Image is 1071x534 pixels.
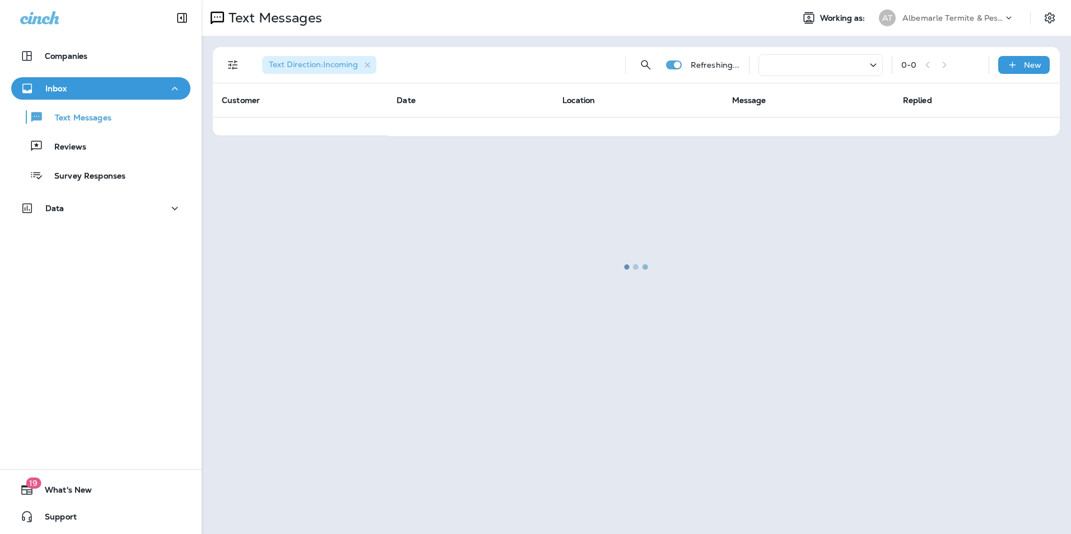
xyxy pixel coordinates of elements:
span: What's New [34,485,92,499]
button: Survey Responses [11,163,190,187]
button: Reviews [11,134,190,158]
p: Survey Responses [43,171,125,182]
button: Support [11,505,190,528]
p: Reviews [43,142,86,153]
p: Inbox [45,84,67,93]
p: Companies [45,51,87,60]
button: Text Messages [11,105,190,129]
p: Data [45,204,64,213]
span: Support [34,512,77,526]
button: 19What's New [11,479,190,501]
p: Text Messages [44,113,111,124]
button: Companies [11,45,190,67]
span: 19 [26,477,41,489]
p: New [1024,60,1041,69]
button: Collapse Sidebar [166,7,198,29]
button: Inbox [11,77,190,100]
button: Data [11,197,190,219]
